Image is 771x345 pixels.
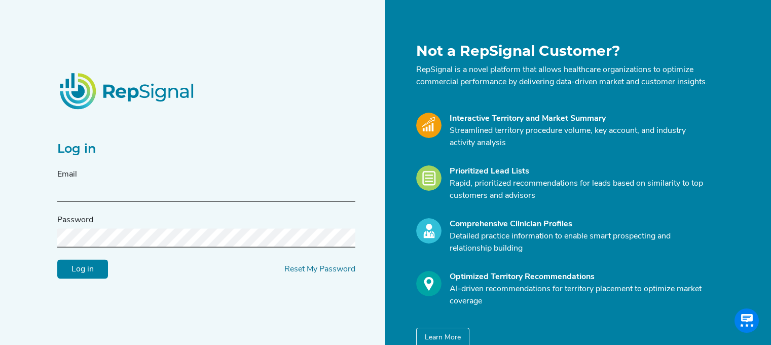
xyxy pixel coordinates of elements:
[416,218,442,244] img: Profile_Icon.739e2aba.svg
[450,165,708,178] div: Prioritized Lead Lists
[416,113,442,138] img: Market_Icon.a700a4ad.svg
[450,125,708,149] p: Streamlined territory procedure volume, key account, and industry activity analysis
[57,260,108,279] input: Log in
[416,43,708,60] h1: Not a RepSignal Customer?
[416,271,442,296] img: Optimize_Icon.261f85db.svg
[450,178,708,202] p: Rapid, prioritized recommendations for leads based on similarity to top customers and advisors
[450,283,708,307] p: AI-driven recommendations for territory placement to optimize market coverage
[450,271,708,283] div: Optimized Territory Recommendations
[416,64,708,88] p: RepSignal is a novel platform that allows healthcare organizations to optimize commercial perform...
[416,165,442,191] img: Leads_Icon.28e8c528.svg
[57,214,93,226] label: Password
[57,142,355,156] h2: Log in
[57,168,77,181] label: Email
[450,230,708,255] p: Detailed practice information to enable smart prospecting and relationship building
[450,113,708,125] div: Interactive Territory and Market Summary
[47,60,208,121] img: RepSignalLogo.20539ed3.png
[450,218,708,230] div: Comprehensive Clinician Profiles
[284,265,355,273] a: Reset My Password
